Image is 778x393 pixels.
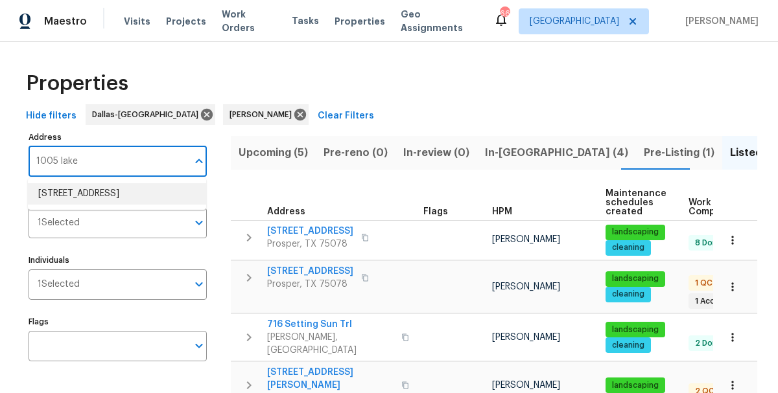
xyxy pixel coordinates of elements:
[190,152,208,170] button: Close
[680,15,759,28] span: [PERSON_NAME]
[485,144,628,162] span: In-[GEOGRAPHIC_DATA] (4)
[500,8,509,19] div: 66
[230,109,297,120] span: [PERSON_NAME]
[44,14,87,29] span: Maestro
[239,144,308,162] span: Upcoming (5)
[403,144,469,162] span: In-review (0)
[267,318,394,331] span: 716 Setting Sun Trl
[190,214,208,232] button: Open
[267,331,394,357] span: [PERSON_NAME], [GEOGRAPHIC_DATA]
[267,225,353,238] span: [STREET_ADDRESS]
[38,218,80,229] span: 1 Selected
[267,265,353,278] span: [STREET_ADDRESS]
[29,256,207,264] label: Individuals
[492,381,560,390] span: [PERSON_NAME]
[29,146,187,177] input: Search ...
[29,133,207,141] label: Address
[607,273,664,284] span: landscaping
[124,15,150,28] span: Visits
[38,279,80,290] span: 1 Selected
[492,282,560,291] span: [PERSON_NAME]
[690,278,718,289] span: 1 QC
[292,16,319,25] span: Tasks
[492,235,560,244] span: [PERSON_NAME]
[26,108,77,124] span: Hide filters
[190,337,208,355] button: Open
[312,104,379,128] button: Clear Filters
[267,366,394,392] span: [STREET_ADDRESS][PERSON_NAME]
[607,242,650,253] span: cleaning
[492,333,560,342] span: [PERSON_NAME]
[607,340,650,351] span: cleaning
[423,207,448,216] span: Flags
[644,144,714,162] span: Pre-Listing (1)
[267,238,353,251] span: Prosper, TX 75078
[607,324,664,335] span: landscaping
[26,68,128,99] span: Properties
[689,198,770,216] span: Work Order Completion
[690,296,744,307] span: 1 Accepted
[190,275,208,293] button: Open
[267,278,353,291] span: Prosper, TX 75078
[86,104,215,125] div: Dallas-[GEOGRAPHIC_DATA]
[530,15,619,28] span: [GEOGRAPHIC_DATA]
[324,144,388,162] span: Pre-reno (0)
[21,104,82,128] button: Hide filters
[223,104,309,125] div: [PERSON_NAME]
[607,227,664,238] span: landscaping
[222,8,276,35] span: Work Orders
[690,338,727,349] span: 2 Done
[28,183,206,205] li: [STREET_ADDRESS]
[92,109,204,120] span: Dallas-[GEOGRAPHIC_DATA]
[690,238,727,249] span: 8 Done
[29,318,207,326] label: Flags
[318,108,374,124] span: Clear Filters
[166,15,206,28] span: Projects
[607,289,650,300] span: cleaning
[401,8,478,35] span: Geo Assignments
[267,207,305,216] span: Address
[607,380,664,391] span: landscaping
[335,15,385,28] span: Properties
[492,207,512,216] span: HPM
[606,189,666,216] span: Maintenance schedules created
